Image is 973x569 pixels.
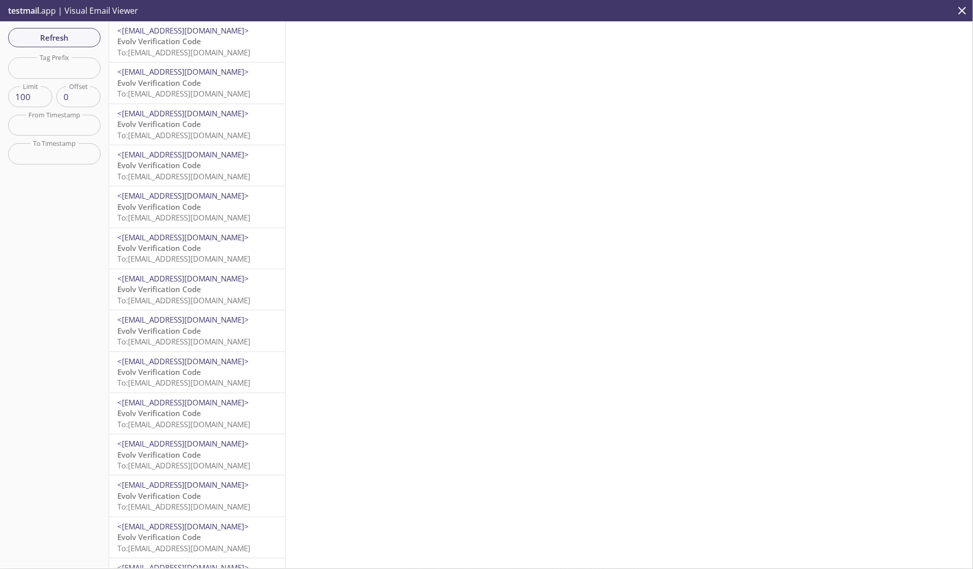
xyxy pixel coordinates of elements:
span: <[EMAIL_ADDRESS][DOMAIN_NAME]> [117,149,249,160]
span: To: [EMAIL_ADDRESS][DOMAIN_NAME] [117,543,250,553]
span: Evolv Verification Code [117,284,201,294]
span: <[EMAIL_ADDRESS][DOMAIN_NAME]> [117,232,249,242]
span: Evolv Verification Code [117,491,201,501]
span: To: [EMAIL_ADDRESS][DOMAIN_NAME] [117,336,250,346]
span: <[EMAIL_ADDRESS][DOMAIN_NAME]> [117,397,249,407]
span: <[EMAIL_ADDRESS][DOMAIN_NAME]> [117,191,249,201]
span: Evolv Verification Code [117,408,201,418]
span: <[EMAIL_ADDRESS][DOMAIN_NAME]> [117,273,249,283]
div: <[EMAIL_ADDRESS][DOMAIN_NAME]>Evolv Verification CodeTo:[EMAIL_ADDRESS][DOMAIN_NAME] [109,21,285,62]
span: <[EMAIL_ADDRESS][DOMAIN_NAME]> [117,480,249,490]
div: <[EMAIL_ADDRESS][DOMAIN_NAME]>Evolv Verification CodeTo:[EMAIL_ADDRESS][DOMAIN_NAME] [109,434,285,475]
span: Evolv Verification Code [117,243,201,253]
span: To: [EMAIL_ADDRESS][DOMAIN_NAME] [117,419,250,429]
div: <[EMAIL_ADDRESS][DOMAIN_NAME]>Evolv Verification CodeTo:[EMAIL_ADDRESS][DOMAIN_NAME] [109,145,285,186]
span: Evolv Verification Code [117,202,201,212]
span: To: [EMAIL_ADDRESS][DOMAIN_NAME] [117,295,250,305]
span: To: [EMAIL_ADDRESS][DOMAIN_NAME] [117,171,250,181]
span: Evolv Verification Code [117,326,201,336]
span: To: [EMAIL_ADDRESS][DOMAIN_NAME] [117,501,250,512]
span: To: [EMAIL_ADDRESS][DOMAIN_NAME] [117,88,250,99]
div: <[EMAIL_ADDRESS][DOMAIN_NAME]>Evolv Verification CodeTo:[EMAIL_ADDRESS][DOMAIN_NAME] [109,517,285,558]
span: Evolv Verification Code [117,450,201,460]
span: Evolv Verification Code [117,160,201,170]
div: <[EMAIL_ADDRESS][DOMAIN_NAME]>Evolv Verification CodeTo:[EMAIL_ADDRESS][DOMAIN_NAME] [109,269,285,310]
div: <[EMAIL_ADDRESS][DOMAIN_NAME]>Evolv Verification CodeTo:[EMAIL_ADDRESS][DOMAIN_NAME] [109,393,285,434]
div: <[EMAIL_ADDRESS][DOMAIN_NAME]>Evolv Verification CodeTo:[EMAIL_ADDRESS][DOMAIN_NAME] [109,476,285,516]
span: Refresh [16,31,92,44]
span: <[EMAIL_ADDRESS][DOMAIN_NAME]> [117,67,249,77]
span: To: [EMAIL_ADDRESS][DOMAIN_NAME] [117,130,250,140]
div: <[EMAIL_ADDRESS][DOMAIN_NAME]>Evolv Verification CodeTo:[EMAIL_ADDRESS][DOMAIN_NAME] [109,310,285,351]
button: Refresh [8,28,101,47]
div: <[EMAIL_ADDRESS][DOMAIN_NAME]>Evolv Verification CodeTo:[EMAIL_ADDRESS][DOMAIN_NAME] [109,104,285,145]
span: To: [EMAIL_ADDRESS][DOMAIN_NAME] [117,377,250,388]
span: <[EMAIL_ADDRESS][DOMAIN_NAME]> [117,356,249,366]
span: To: [EMAIL_ADDRESS][DOMAIN_NAME] [117,47,250,57]
span: Evolv Verification Code [117,119,201,129]
div: <[EMAIL_ADDRESS][DOMAIN_NAME]>Evolv Verification CodeTo:[EMAIL_ADDRESS][DOMAIN_NAME] [109,62,285,103]
span: Evolv Verification Code [117,532,201,542]
span: <[EMAIL_ADDRESS][DOMAIN_NAME]> [117,521,249,531]
div: <[EMAIL_ADDRESS][DOMAIN_NAME]>Evolv Verification CodeTo:[EMAIL_ADDRESS][DOMAIN_NAME] [109,228,285,269]
span: testmail [8,5,39,16]
span: Evolv Verification Code [117,367,201,377]
span: <[EMAIL_ADDRESS][DOMAIN_NAME]> [117,314,249,325]
div: <[EMAIL_ADDRESS][DOMAIN_NAME]>Evolv Verification CodeTo:[EMAIL_ADDRESS][DOMAIN_NAME] [109,186,285,227]
span: To: [EMAIL_ADDRESS][DOMAIN_NAME] [117,254,250,264]
div: <[EMAIL_ADDRESS][DOMAIN_NAME]>Evolv Verification CodeTo:[EMAIL_ADDRESS][DOMAIN_NAME] [109,352,285,393]
span: <[EMAIL_ADDRESS][DOMAIN_NAME]> [117,25,249,36]
span: To: [EMAIL_ADDRESS][DOMAIN_NAME] [117,460,250,470]
span: To: [EMAIL_ADDRESS][DOMAIN_NAME] [117,212,250,223]
span: <[EMAIL_ADDRESS][DOMAIN_NAME]> [117,438,249,449]
span: Evolv Verification Code [117,36,201,46]
span: <[EMAIL_ADDRESS][DOMAIN_NAME]> [117,108,249,118]
span: Evolv Verification Code [117,78,201,88]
